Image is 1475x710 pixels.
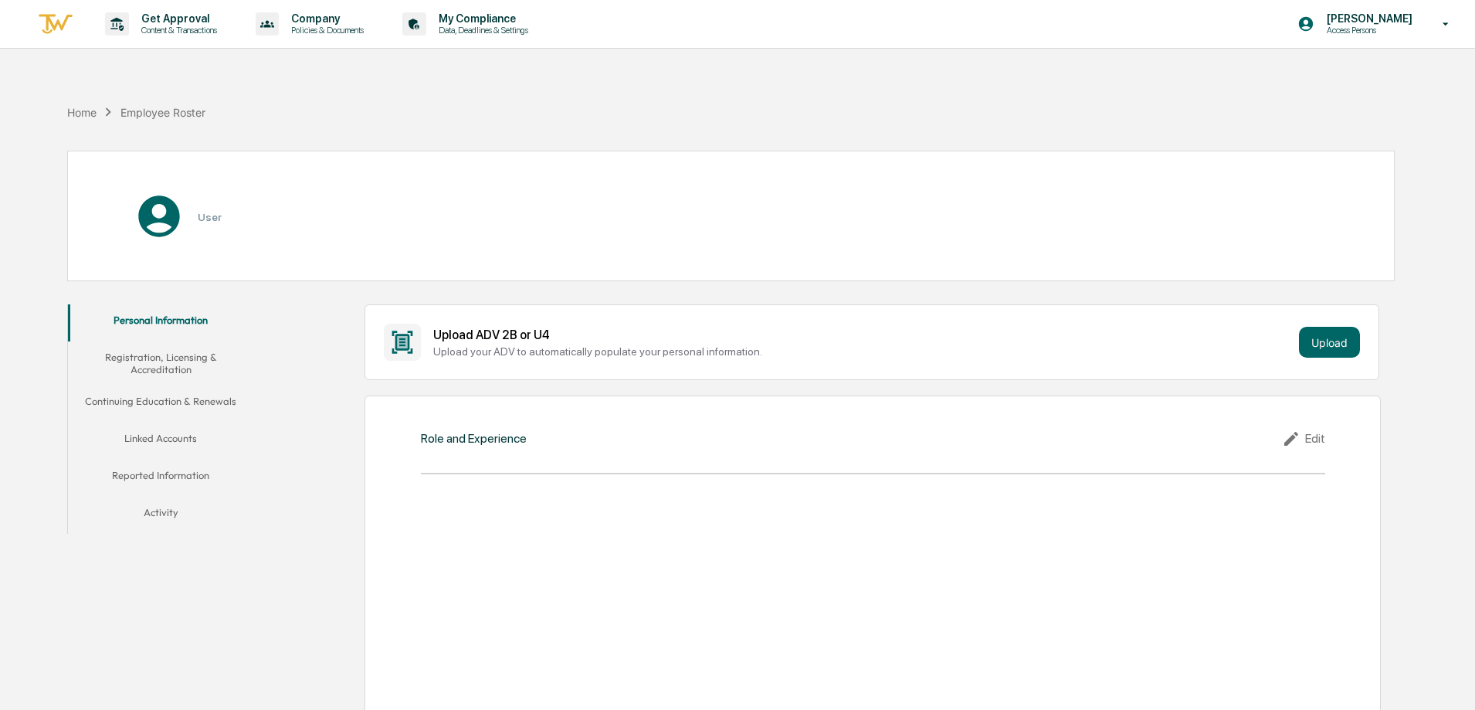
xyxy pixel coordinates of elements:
[433,345,1293,358] div: Upload your ADV to automatically populate your personal information.
[198,211,222,223] h3: User
[129,25,225,36] p: Content & Transactions
[67,106,97,119] div: Home
[426,25,536,36] p: Data, Deadlines & Settings
[68,497,253,534] button: Activity
[279,25,371,36] p: Policies & Documents
[120,106,205,119] div: Employee Roster
[68,460,253,497] button: Reported Information
[1314,25,1420,36] p: Access Persons
[1299,327,1360,358] button: Upload
[1314,12,1420,25] p: [PERSON_NAME]
[421,431,527,446] div: Role and Experience
[68,386,253,423] button: Continuing Education & Renewals
[1282,430,1325,448] div: Edit
[279,12,371,25] p: Company
[68,304,253,534] div: secondary tabs example
[129,12,225,25] p: Get Approval
[68,423,253,460] button: Linked Accounts
[68,341,253,386] button: Registration, Licensing & Accreditation
[68,304,253,341] button: Personal Information
[37,12,74,37] img: logo
[426,12,536,25] p: My Compliance
[433,328,1293,342] div: Upload ADV 2B or U4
